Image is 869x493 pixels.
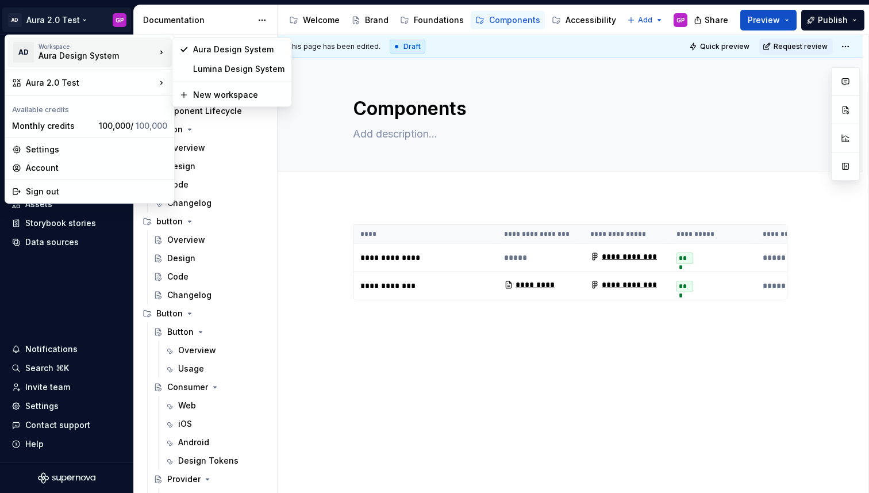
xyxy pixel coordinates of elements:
span: 100,000 [136,121,167,131]
div: Sign out [26,186,167,197]
div: Monthly credits [12,120,94,132]
div: Aura 2.0 Test [26,77,156,89]
div: Aura Design System [193,44,284,55]
div: New workspace [193,89,284,101]
div: Settings [26,144,167,155]
div: Lumina Design System [193,63,284,75]
div: Aura Design System [39,50,136,62]
div: AD [13,42,34,63]
div: Account [26,162,167,174]
div: Available credits [7,98,172,117]
span: 100,000 / [99,121,167,131]
div: Workspace [39,43,156,50]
